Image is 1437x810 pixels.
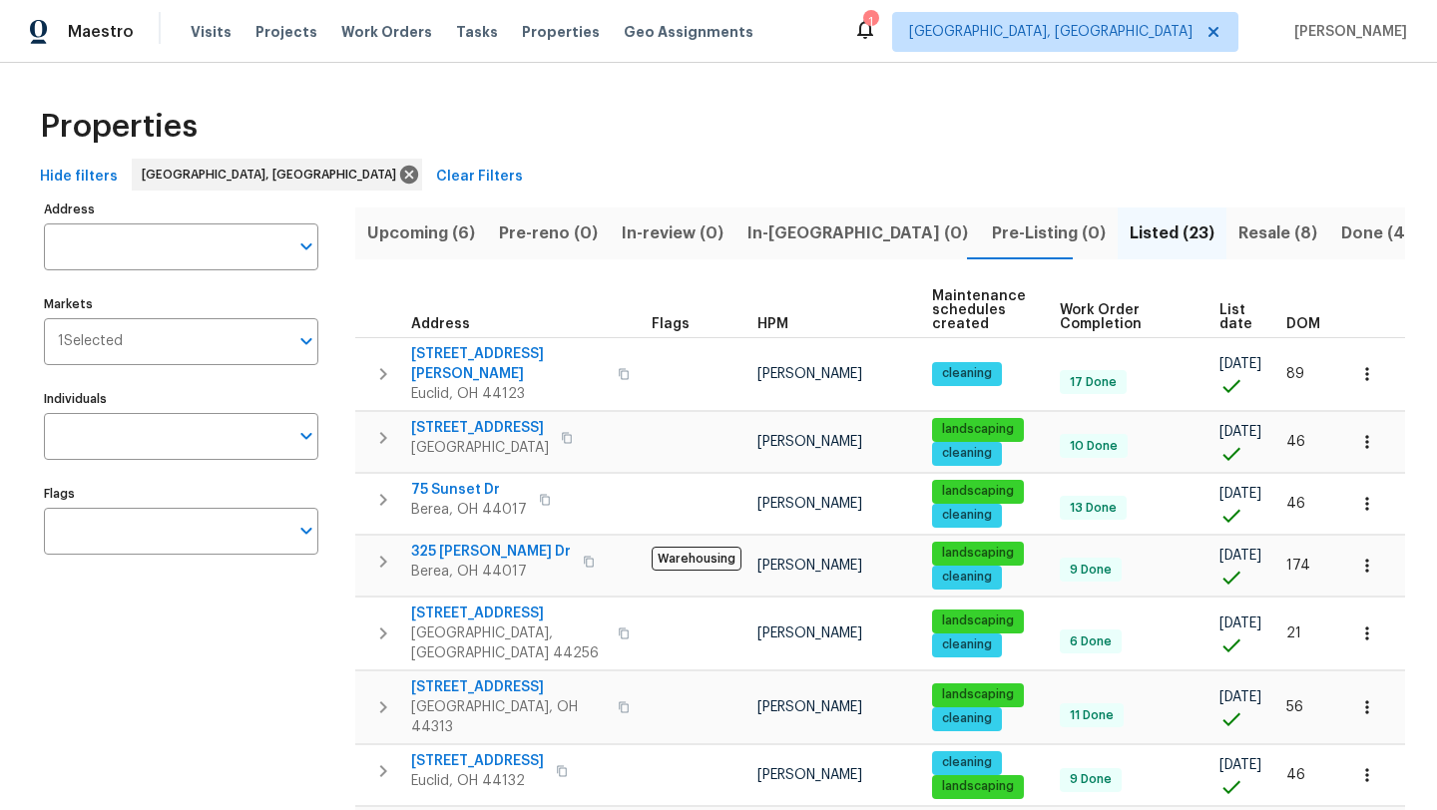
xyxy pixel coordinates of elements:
span: Pre-Listing (0) [992,219,1106,247]
span: Euclid, OH 44132 [411,771,544,791]
span: [PERSON_NAME] [757,497,862,511]
span: [DATE] [1219,616,1261,630]
span: [PERSON_NAME] [757,559,862,573]
span: 46 [1286,435,1305,449]
span: landscaping [934,483,1022,500]
span: [PERSON_NAME] [757,435,862,449]
span: 9 Done [1062,771,1120,788]
span: [DATE] [1219,487,1261,501]
span: Work Order Completion [1060,303,1186,331]
span: [STREET_ADDRESS] [411,751,544,771]
span: Flags [652,317,690,331]
button: Open [292,327,320,355]
span: Tasks [456,25,498,39]
span: [STREET_ADDRESS] [411,677,606,697]
span: cleaning [934,754,1000,771]
label: Individuals [44,393,318,405]
span: Warehousing [652,547,741,571]
span: In-[GEOGRAPHIC_DATA] (0) [747,219,968,247]
span: cleaning [934,569,1000,586]
button: Clear Filters [428,159,531,196]
span: Properties [522,22,600,42]
span: [GEOGRAPHIC_DATA], OH 44313 [411,697,606,737]
span: [DATE] [1219,549,1261,563]
span: Geo Assignments [624,22,753,42]
span: [PERSON_NAME] [757,768,862,782]
span: [DATE] [1219,758,1261,772]
span: HPM [757,317,788,331]
button: Open [292,232,320,260]
span: Euclid, OH 44123 [411,384,606,404]
span: 17 Done [1062,374,1125,391]
span: 75 Sunset Dr [411,480,527,500]
span: 9 Done [1062,562,1120,579]
span: Berea, OH 44017 [411,500,527,520]
span: [GEOGRAPHIC_DATA], [GEOGRAPHIC_DATA] [142,165,404,185]
span: [DATE] [1219,357,1261,371]
span: [PERSON_NAME] [1286,22,1407,42]
span: 89 [1286,367,1304,381]
span: 21 [1286,626,1301,640]
span: Maintenance schedules created [932,289,1026,331]
span: 1 Selected [58,333,123,350]
span: List date [1219,303,1252,331]
span: Maestro [68,22,134,42]
span: Hide filters [40,165,118,190]
span: landscaping [934,421,1022,438]
span: [STREET_ADDRESS] [411,604,606,623]
div: 1 [863,12,877,32]
span: Projects [255,22,317,42]
span: [DATE] [1219,690,1261,704]
span: 46 [1286,497,1305,511]
span: Visits [191,22,232,42]
span: 11 Done [1062,707,1122,724]
span: cleaning [934,365,1000,382]
span: Address [411,317,470,331]
span: 56 [1286,700,1303,714]
label: Markets [44,298,318,310]
button: Open [292,422,320,450]
span: cleaning [934,507,1000,524]
span: [PERSON_NAME] [757,700,862,714]
span: 13 Done [1062,500,1125,517]
span: 6 Done [1062,633,1120,650]
span: Berea, OH 44017 [411,562,571,582]
span: DOM [1286,317,1320,331]
span: landscaping [934,686,1022,703]
span: 174 [1286,559,1310,573]
span: cleaning [934,636,1000,653]
button: Hide filters [32,159,126,196]
span: [STREET_ADDRESS] [411,418,549,438]
span: [STREET_ADDRESS][PERSON_NAME] [411,344,606,384]
span: landscaping [934,612,1022,629]
span: Resale (8) [1238,219,1317,247]
span: [PERSON_NAME] [757,367,862,381]
span: 10 Done [1062,438,1126,455]
span: [GEOGRAPHIC_DATA], [GEOGRAPHIC_DATA] 44256 [411,623,606,663]
div: [GEOGRAPHIC_DATA], [GEOGRAPHIC_DATA] [132,159,422,191]
span: cleaning [934,445,1000,462]
span: Pre-reno (0) [499,219,598,247]
span: Clear Filters [436,165,523,190]
span: cleaning [934,710,1000,727]
span: [GEOGRAPHIC_DATA], [GEOGRAPHIC_DATA] [909,22,1193,42]
span: [PERSON_NAME] [757,626,862,640]
span: [DATE] [1219,425,1261,439]
span: Work Orders [341,22,432,42]
span: In-review (0) [622,219,723,247]
span: Listed (23) [1130,219,1214,247]
label: Flags [44,488,318,500]
span: landscaping [934,778,1022,795]
span: Properties [40,117,198,137]
span: Done (473) [1341,219,1431,247]
button: Open [292,517,320,545]
span: Upcoming (6) [367,219,475,247]
label: Address [44,203,318,215]
span: 46 [1286,768,1305,782]
span: 325 [PERSON_NAME] Dr [411,542,571,562]
span: landscaping [934,545,1022,562]
span: [GEOGRAPHIC_DATA] [411,438,549,458]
